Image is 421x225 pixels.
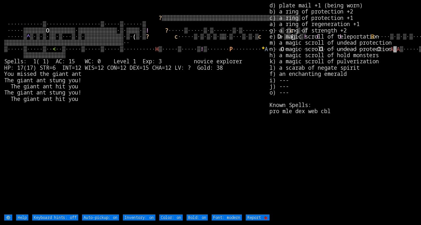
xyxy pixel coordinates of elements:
input: Font: modern [212,214,242,221]
input: ⚙️ [4,214,12,221]
font: ? [146,33,149,40]
font: A [265,45,268,53]
larn: ▒▒▒▒▒▒▒▒▒▒▒▒▒▒▒▒▒▒▒▒▒▒▒▒▒▒▒▒▒▒▒▒▒▒▒▒▒▒▒▒▒▒▒ ···········▒·················▒·····▒······▒ ·····▒▒▒▒... [4,2,270,214]
font: ! [146,27,149,34]
font: ? [165,27,168,34]
font: ( [133,33,136,40]
font: O [46,27,49,34]
font: c [175,33,178,40]
input: Help [16,214,28,221]
font: c [258,33,261,40]
font: H [155,45,159,53]
input: Color: on [159,214,183,221]
font: ^ [27,33,30,40]
input: Inventory: on [123,214,155,221]
input: Bold: on [187,214,208,221]
input: Report 🐞 [246,214,270,221]
input: Keyboard hints: off [32,214,78,221]
font: < [52,45,56,53]
input: Auto-pickup: on [82,214,119,221]
stats: d) plate mail +1 (being worn) b) a ring of protection +2 c) a ring of protection +1 a) a ring of ... [270,2,417,214]
font: P [229,45,233,53]
font: ! [200,45,204,53]
font: ? [159,14,162,22]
